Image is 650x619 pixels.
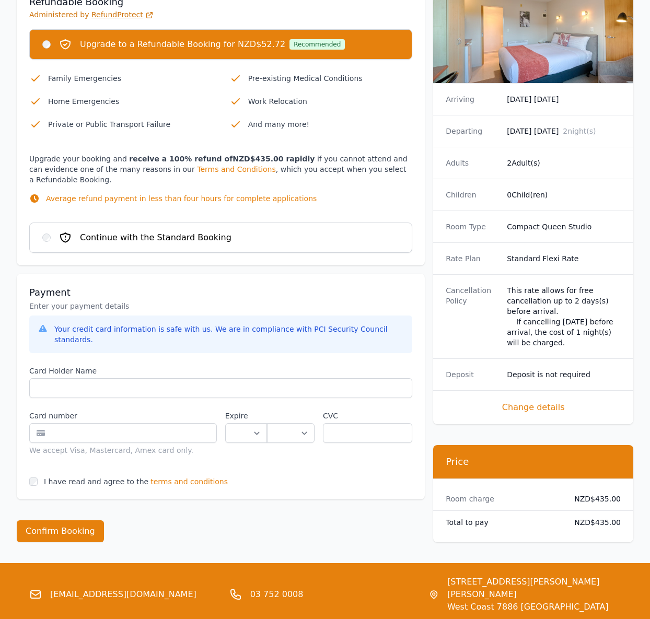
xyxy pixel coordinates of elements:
dd: Standard Flexi Rate [507,253,621,264]
strong: receive a 100% refund of NZD$435.00 rapidly [129,155,315,163]
span: Administered by [29,10,154,19]
a: RefundProtect [91,10,154,19]
dd: [DATE] [DATE] [507,126,621,136]
label: Card Holder Name [29,366,412,376]
span: Upgrade to a Refundable Booking for NZD$52.72 [80,38,285,51]
dd: 2 Adult(s) [507,158,621,168]
label: Card number [29,411,217,421]
dt: Room Type [446,221,498,232]
dt: Rate Plan [446,253,498,264]
span: West Coast 7886 [GEOGRAPHIC_DATA] [447,601,621,613]
label: CVC [323,411,412,421]
p: Enter your payment details [29,301,412,311]
dd: NZD$435.00 [568,517,621,528]
p: Average refund payment in less than four hours for complete applications [46,193,317,204]
p: Private or Public Transport Failure [48,118,213,131]
span: Change details [446,401,621,414]
dd: NZD$435.00 [568,494,621,504]
h3: Price [446,456,621,468]
dt: Children [446,190,498,200]
a: [EMAIL_ADDRESS][DOMAIN_NAME] [50,588,196,601]
div: Recommended [289,39,345,50]
dt: Deposit [446,369,498,380]
span: terms and conditions [150,476,228,487]
dd: Deposit is not required [507,369,621,380]
div: We accept Visa, Mastercard, Amex card only. [29,445,217,456]
span: Continue with the Standard Booking [80,231,231,244]
div: This rate allows for free cancellation up to 2 days(s) before arrival. If cancelling [DATE] befor... [507,285,621,348]
dt: Cancellation Policy [446,285,498,348]
label: Expire [225,411,267,421]
div: Your credit card information is safe with us. We are in compliance with PCI Security Council stan... [54,324,404,345]
dt: Arriving [446,94,498,104]
p: Work Relocation [248,95,413,108]
dt: Adults [446,158,498,168]
a: Terms and Conditions [197,165,276,173]
p: Upgrade your booking and if you cannot attend and can evidence one of the many reasons in our , w... [29,154,412,214]
p: Family Emergencies [48,72,213,85]
p: Pre-existing Medical Conditions [248,72,413,85]
dt: Total to pay [446,517,560,528]
p: Home Emergencies [48,95,213,108]
dt: Departing [446,126,498,136]
label: . [267,411,315,421]
span: 2 night(s) [563,127,596,135]
a: 03 752 0008 [250,588,304,601]
label: I have read and agree to the [44,477,148,486]
p: And many more! [248,118,413,131]
h3: Payment [29,286,412,299]
button: Confirm Booking [17,520,104,542]
dt: Room charge [446,494,560,504]
dd: 0 Child(ren) [507,190,621,200]
dd: Compact Queen Studio [507,221,621,232]
span: [STREET_ADDRESS][PERSON_NAME] [PERSON_NAME] [447,576,621,601]
dd: [DATE] [DATE] [507,94,621,104]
